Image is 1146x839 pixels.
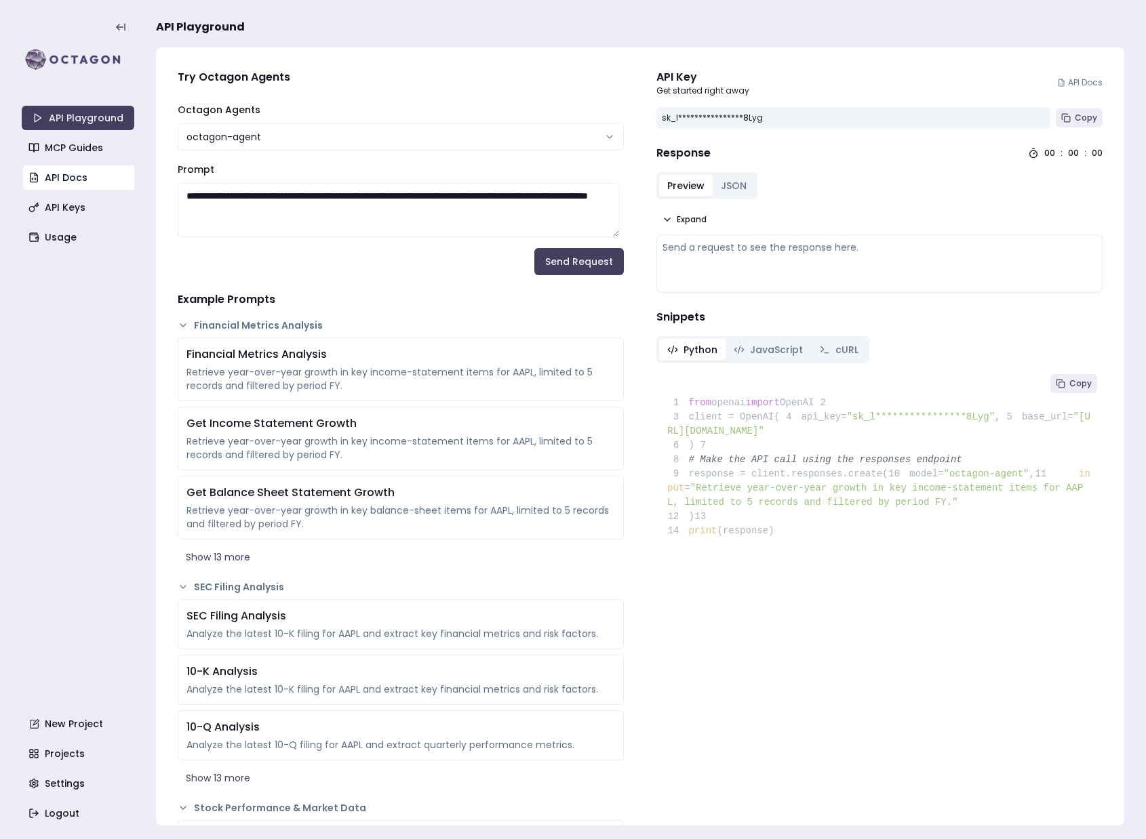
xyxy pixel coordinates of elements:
span: cURL [835,343,858,356]
button: Stock Performance & Market Data [178,801,624,815]
span: client = OpenAI( [667,411,780,422]
a: API Docs [1057,77,1103,88]
button: Expand [656,210,712,229]
span: ) [667,440,694,451]
a: API Playground [22,106,134,130]
div: Financial Metrics Analysis [186,346,615,363]
span: # Make the API call using the responses endpoint [689,454,962,465]
div: API Key [656,69,749,85]
img: logo-rect-yK7x_WSZ.svg [22,46,134,73]
div: Retrieve year-over-year growth in key income-statement items for AAPL, limited to 5 records and f... [186,434,615,462]
span: Expand [677,214,707,225]
h4: Snippets [656,309,1103,325]
span: print [689,525,717,536]
span: 10 [888,467,910,481]
div: Send a request to see the response here. [663,241,1096,254]
span: response = client.responses.create( [667,468,888,479]
div: 00 [1068,148,1079,159]
button: Show 13 more [178,766,624,790]
span: 5 [1000,410,1022,424]
span: API Playground [156,19,245,35]
span: 2 [814,396,835,410]
button: Copy [1056,108,1103,127]
span: api_key= [801,411,846,422]
span: Copy [1075,112,1097,123]
div: 00 [1044,148,1055,159]
div: 10-Q Analysis [186,719,615,735]
span: 1 [667,396,689,410]
button: Send Request [534,248,624,275]
span: import [746,397,780,408]
div: Analyze the latest 10-K filing for AAPL and extract key financial metrics and risk factors. [186,627,615,640]
span: 14 [667,524,689,538]
span: 6 [667,438,689,453]
div: : [1084,148,1086,159]
label: Prompt [178,163,214,176]
div: Retrieve year-over-year growth in key balance-sheet items for AAPL, limited to 5 records and filt... [186,504,615,531]
span: 8 [667,453,689,467]
button: Preview [659,175,713,197]
span: base_url= [1022,411,1073,422]
p: Get started right away [656,85,749,96]
a: Logout [23,801,136,825]
div: 00 [1092,148,1103,159]
div: : [1061,148,1063,159]
span: 7 [694,438,716,453]
span: (response) [717,525,774,536]
span: from [689,397,712,408]
span: "octagon-agent" [943,468,1029,479]
span: JavaScript [750,343,803,356]
span: , [995,411,1000,422]
a: Usage [23,225,136,249]
button: Financial Metrics Analysis [178,319,624,332]
button: JSON [713,175,755,197]
span: 12 [667,510,689,524]
span: model= [909,468,943,479]
div: SEC Filing Analysis [186,608,615,624]
span: Copy [1069,378,1092,389]
h4: Example Prompts [178,291,624,308]
span: , [1029,468,1035,479]
span: 4 [780,410,802,424]
button: SEC Filing Analysis [178,580,624,594]
span: "Retrieve year-over-year growth in key income-statement items for AAPL, limited to 5 records and ... [667,483,1083,508]
span: 9 [667,467,689,481]
h4: Response [656,145,711,161]
a: API Docs [23,165,136,190]
div: 10-K Analysis [186,663,615,680]
div: Analyze the latest 10-K filing for AAPL and extract key financial metrics and risk factors. [186,682,615,696]
span: 13 [694,510,716,524]
span: 3 [667,410,689,424]
span: 11 [1035,467,1056,481]
div: Get Balance Sheet Statement Growth [186,485,615,501]
div: Get Income Statement Growth [186,415,615,432]
h4: Try Octagon Agents [178,69,624,85]
span: openai [711,397,745,408]
span: OpenAI [780,397,814,408]
div: Analyze the latest 10-Q filing for AAPL and extract quarterly performance metrics. [186,738,615,752]
a: Projects [23,741,136,766]
a: API Keys [23,195,136,220]
button: Copy [1050,374,1097,393]
span: = [684,483,690,493]
span: Python [684,343,717,356]
label: Octagon Agents [178,103,260,117]
span: ) [667,511,694,522]
button: Show 13 more [178,545,624,569]
a: Settings [23,771,136,796]
a: MCP Guides [23,136,136,160]
div: Retrieve year-over-year growth in key income-statement items for AAPL, limited to 5 records and f... [186,365,615,392]
a: New Project [23,712,136,736]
